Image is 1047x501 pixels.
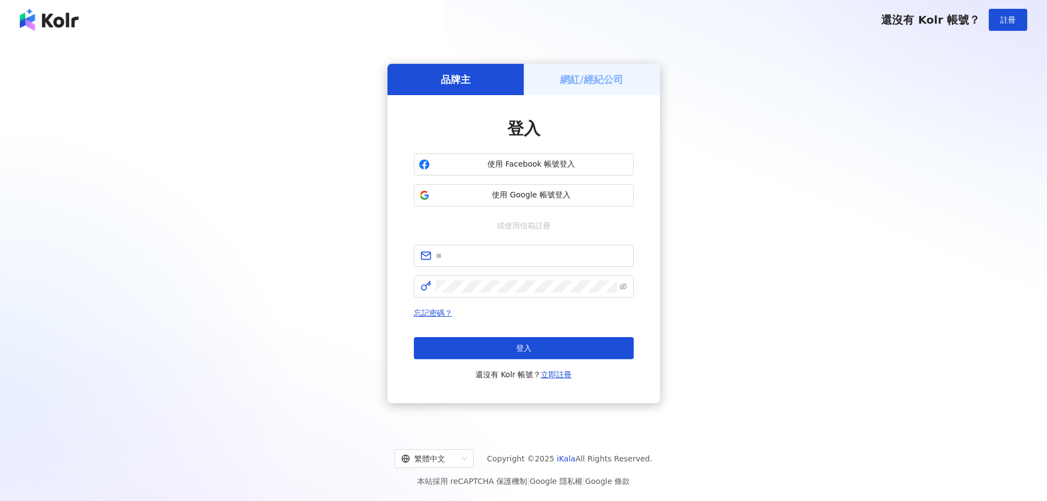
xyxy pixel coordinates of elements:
[434,190,629,201] span: 使用 Google 帳號登入
[414,309,452,317] a: 忘記密碼？
[414,184,634,206] button: 使用 Google 帳號登入
[414,153,634,175] button: 使用 Facebook 帳號登入
[434,159,629,170] span: 使用 Facebook 帳號登入
[475,368,572,381] span: 還沒有 Kolr 帳號？
[585,477,630,486] a: Google 條款
[557,454,575,463] a: iKala
[530,477,583,486] a: Google 隱私權
[619,283,627,290] span: eye-invisible
[489,219,558,232] span: 或使用信箱註冊
[417,475,630,488] span: 本站採用 reCAPTCHA 保護機制
[441,73,470,86] h5: 品牌主
[487,452,652,465] span: Copyright © 2025 All Rights Reserved.
[414,337,634,359] button: 登入
[20,9,79,31] img: logo
[583,477,585,486] span: |
[516,344,531,353] span: 登入
[881,13,980,26] span: 還沒有 Kolr 帳號？
[1000,15,1016,24] span: 註冊
[989,9,1027,31] button: 註冊
[507,119,540,138] span: 登入
[401,450,457,467] div: 繁體中文
[541,370,572,379] a: 立即註冊
[560,73,623,86] h5: 網紅/經紀公司
[527,477,530,486] span: |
